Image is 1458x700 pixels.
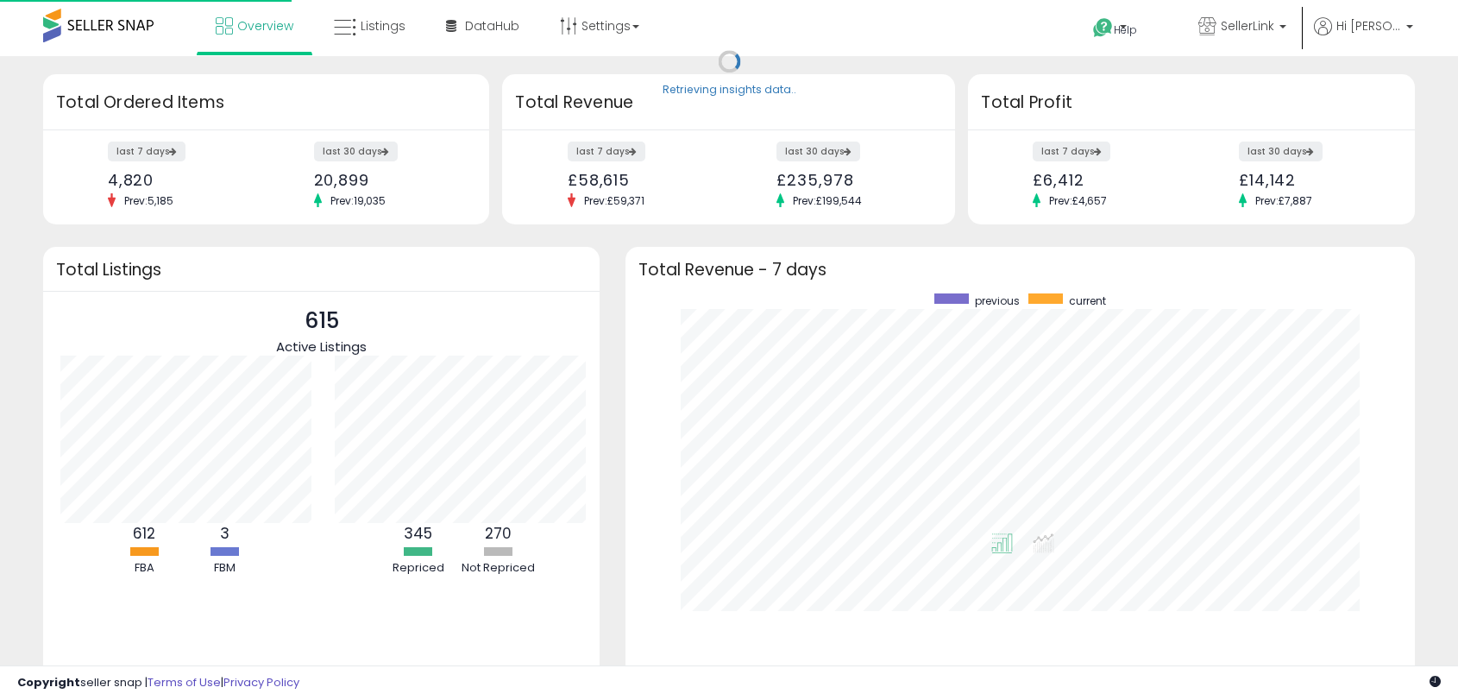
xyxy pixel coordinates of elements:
[237,17,293,35] span: Overview
[776,142,860,161] label: last 30 days
[1221,17,1274,35] span: SellerLink
[784,193,870,208] span: Prev: £199,544
[1069,293,1106,308] span: current
[108,171,254,189] div: 4,820
[1114,22,1137,37] span: Help
[56,91,476,115] h3: Total Ordered Items
[485,523,512,544] b: 270
[148,674,221,691] a: Terms of Use
[1040,193,1115,208] span: Prev: £4,657
[133,523,155,544] b: 612
[465,17,519,35] span: DataHub
[322,193,394,208] span: Prev: 19,035
[975,293,1020,308] span: previous
[1336,17,1401,35] span: Hi [PERSON_NAME]
[116,193,182,208] span: Prev: 5,185
[1092,17,1114,39] i: Get Help
[17,675,299,691] div: seller snap | |
[575,193,653,208] span: Prev: £59,371
[1079,4,1171,56] a: Help
[776,171,925,189] div: £235,978
[638,263,1402,276] h3: Total Revenue - 7 days
[314,142,398,161] label: last 30 days
[314,171,460,189] div: 20,899
[1314,17,1413,56] a: Hi [PERSON_NAME]
[185,560,263,577] div: FBM
[1033,171,1178,189] div: £6,412
[276,337,367,356] span: Active Listings
[276,305,367,337] p: 615
[568,142,645,161] label: last 7 days
[1239,171,1385,189] div: £14,142
[568,171,716,189] div: £58,615
[220,523,229,544] b: 3
[1239,142,1323,161] label: last 30 days
[1033,142,1110,161] label: last 7 days
[17,674,80,691] strong: Copyright
[223,674,299,691] a: Privacy Policy
[105,560,183,577] div: FBA
[663,83,796,98] div: Retrieving insights data..
[56,263,587,276] h3: Total Listings
[380,560,457,577] div: Repriced
[108,142,185,161] label: last 7 days
[404,523,432,544] b: 345
[515,91,942,115] h3: Total Revenue
[361,17,405,35] span: Listings
[460,560,537,577] div: Not Repriced
[1247,193,1321,208] span: Prev: £7,887
[981,91,1401,115] h3: Total Profit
